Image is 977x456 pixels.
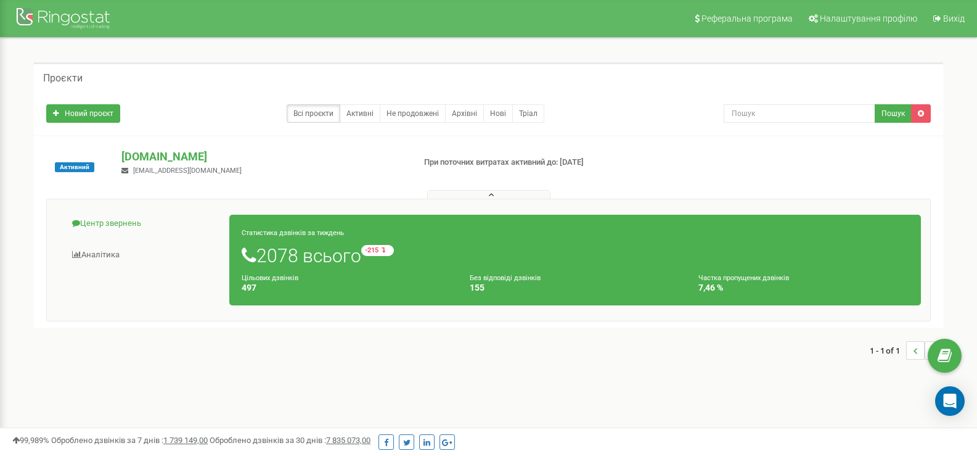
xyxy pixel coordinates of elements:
[483,104,513,123] a: Нові
[820,14,917,23] span: Налаштування профілю
[56,209,230,239] a: Центр звернень
[512,104,544,123] a: Тріал
[43,73,83,84] h5: Проєкти
[242,245,909,266] h1: 2078 всього
[698,283,909,292] h4: 7,46 %
[133,167,242,175] span: [EMAIL_ADDRESS][DOMAIN_NAME]
[340,104,380,123] a: Активні
[242,283,452,292] h4: 497
[870,329,943,372] nav: ...
[287,104,340,123] a: Всі проєкти
[875,104,912,123] button: Пошук
[424,157,631,168] p: При поточних витратах активний до: [DATE]
[470,274,541,282] small: Без відповіді дзвінків
[698,274,789,282] small: Частка пропущених дзвінків
[943,14,965,23] span: Вихід
[935,386,965,416] div: Open Intercom Messenger
[163,436,208,445] u: 1 739 149,00
[242,229,344,237] small: Статистика дзвінків за тиждень
[121,149,404,165] p: [DOMAIN_NAME]
[724,104,875,123] input: Пошук
[56,240,230,270] a: Аналiтика
[326,436,370,445] u: 7 835 073,00
[210,436,370,445] span: Оброблено дзвінків за 30 днів :
[470,283,680,292] h4: 155
[51,436,208,445] span: Оброблено дзвінків за 7 днів :
[701,14,793,23] span: Реферальна програма
[55,162,94,172] span: Активний
[12,436,49,445] span: 99,989%
[46,104,120,123] a: Новий проєкт
[361,245,394,256] small: -215
[242,274,298,282] small: Цільових дзвінків
[445,104,484,123] a: Архівні
[380,104,446,123] a: Не продовжені
[870,341,906,360] span: 1 - 1 of 1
